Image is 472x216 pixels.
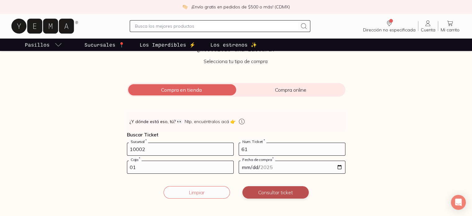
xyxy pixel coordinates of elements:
[127,87,236,93] span: Compra en tienda
[140,41,196,48] p: Los Imperdibles ⚡️
[240,139,266,144] label: Num. Ticket
[361,20,418,33] a: Dirección no especificada
[164,186,230,199] button: Limpiar
[210,41,257,48] p: Los estrenos ✨
[127,161,233,173] input: 03
[127,131,345,138] p: Buscar Ticket
[185,118,236,125] span: Ntp, encuéntralos acá 👉
[191,4,290,10] p: ¡Envío gratis en pedidos de $500 o más! (CDMX)
[418,20,438,33] a: Cuenta
[242,186,309,199] button: Consultar ticket
[441,27,460,33] span: Mi carrito
[240,157,275,162] label: Fecha de compra
[127,143,233,155] input: 728
[84,41,125,48] p: Sucursales 📍
[177,118,182,125] span: 👀
[138,39,197,51] a: Los Imperdibles ⚡️
[135,22,298,30] input: Busca los mejores productos
[129,118,182,125] strong: ¿Y dónde está eso, tú?
[25,41,50,48] p: Pasillos
[451,195,466,210] div: Open Intercom Messenger
[209,39,258,51] a: Los estrenos ✨
[24,39,63,51] a: pasillo-todos-link
[182,4,188,10] img: check
[438,20,462,33] a: Mi carrito
[127,58,345,64] p: Selecciona tu tipo de compra:
[129,157,142,162] label: Caja
[129,139,148,144] label: Sucursal
[363,27,416,33] span: Dirección no especificada
[421,27,435,33] span: Cuenta
[83,39,126,51] a: Sucursales 📍
[236,87,345,93] span: Compra online
[239,161,345,173] input: 14-05-2023
[239,143,345,155] input: 123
